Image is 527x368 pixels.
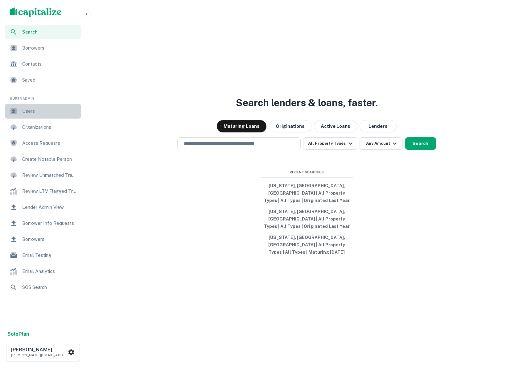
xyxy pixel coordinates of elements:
[22,236,77,243] span: Borrowers
[496,319,527,348] iframe: Chat Widget
[5,200,81,215] a: Lender Admin View
[22,188,77,195] span: Review LTV Flagged Transactions
[10,7,62,17] img: capitalize-logo.png
[11,347,67,352] h6: [PERSON_NAME]
[5,216,81,231] a: Borrower Info Requests
[22,268,77,275] span: Email Analytics
[5,232,81,247] a: Borrowers
[360,120,397,132] button: Lenders
[5,73,81,87] a: Saved
[5,89,81,104] li: Super Admin
[217,120,266,132] button: Maturing Loans
[269,120,311,132] button: Originations
[22,220,77,227] span: Borrower Info Requests
[7,331,29,337] strong: Solo Plan
[22,172,77,179] span: Review Unmatched Transactions
[22,284,77,291] span: SOS Search
[22,60,77,68] span: Contacts
[22,156,77,163] span: Create Notable Person
[5,152,81,167] a: Create Notable Person
[5,136,81,151] a: Access Requests
[22,107,77,115] span: Users
[5,25,81,39] a: Search
[7,330,29,338] a: SoloPlan
[261,232,353,258] button: [US_STATE], [GEOGRAPHIC_DATA], [GEOGRAPHIC_DATA] | All Property Types | All Types | Maturing [DATE]
[5,41,81,55] a: Borrowers
[5,280,81,295] a: SOS Search
[22,140,77,147] span: Access Requests
[314,120,357,132] button: Active Loans
[5,264,81,279] a: Email Analytics
[261,206,353,232] button: [US_STATE], [GEOGRAPHIC_DATA], [GEOGRAPHIC_DATA] | All Property Types | All Types | Originated La...
[5,120,81,135] a: Organizations
[22,123,77,131] span: Organizations
[5,104,81,119] a: Users
[405,137,436,150] button: Search
[261,180,353,206] button: [US_STATE], [GEOGRAPHIC_DATA], [GEOGRAPHIC_DATA] | All Property Types | All Types | Originated La...
[6,343,80,362] button: [PERSON_NAME][PERSON_NAME][EMAIL_ADDRESS][PERSON_NAME][DOMAIN_NAME]
[22,204,77,211] span: Lender Admin View
[5,57,81,71] a: Contacts
[22,76,77,84] span: Saved
[5,184,81,199] a: Review LTV Flagged Transactions
[11,352,67,358] p: [PERSON_NAME][EMAIL_ADDRESS][PERSON_NAME][DOMAIN_NAME]
[303,137,357,150] button: All Property Types
[22,44,77,52] span: Borrowers
[22,252,77,259] span: Email Testing
[5,248,81,263] a: Email Testing
[261,170,353,175] span: Recent Searches
[22,29,77,35] span: Search
[5,168,81,183] a: Review Unmatched Transactions
[236,95,378,110] h3: Search lenders & loans, faster.
[360,137,403,150] button: Any Amount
